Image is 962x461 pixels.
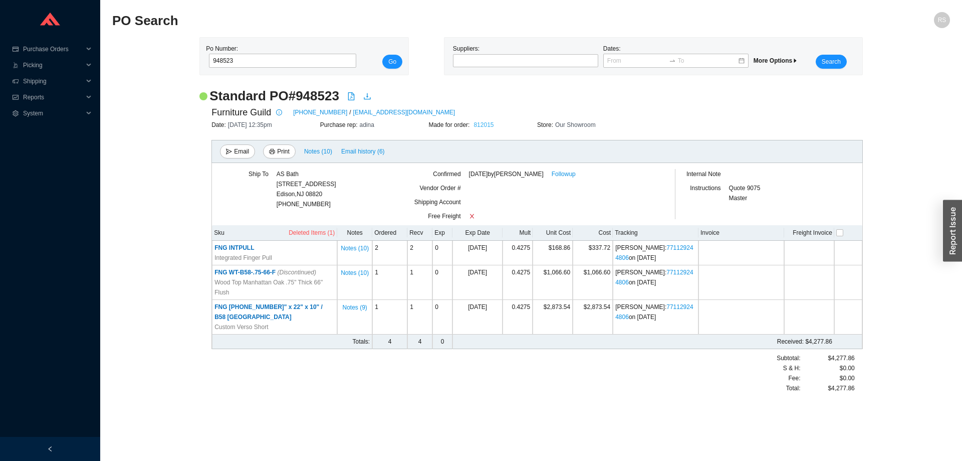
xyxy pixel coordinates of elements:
button: Notes (10) [340,267,369,274]
td: $2,873.54 [533,300,573,335]
span: Our Showroom [555,121,596,128]
th: Ordered [372,225,407,241]
span: caret-right [792,58,798,64]
span: Total: [786,383,801,393]
td: [DATE] [452,300,503,335]
div: $0.00 [801,363,855,373]
span: Internal Note [686,171,721,178]
a: Followup [552,169,576,179]
span: Notes ( 10 ) [341,243,369,253]
h2: PO Search [112,12,741,30]
th: Freight Invoice [784,225,834,241]
td: $168.86 [533,241,573,265]
span: $0.00 [840,373,855,383]
th: Recv [407,225,432,241]
span: Store: [537,121,555,128]
th: Invoice [698,225,784,241]
th: Notes [337,225,372,241]
a: 812015 [473,121,494,128]
span: Free Freight [428,213,460,220]
td: 1 [372,265,407,300]
span: 1 [410,269,413,276]
span: Custom Verso Short [214,322,268,332]
td: $1,066.60 [573,265,613,300]
td: 0.4275 [503,241,533,265]
button: Notes (10) [340,243,369,250]
span: 1 [410,303,413,311]
td: $1,066.60 [533,265,573,300]
th: Exp [432,225,452,241]
td: $337.72 [573,241,613,265]
span: [DATE] by [PERSON_NAME] [469,169,544,179]
span: FNG WT-B58-.75-66-F [214,269,316,276]
span: Notes ( 10 ) [341,268,369,278]
td: 4 [372,335,407,349]
span: Notes ( 9 ) [342,302,367,313]
div: $4,277.86 [801,353,855,363]
span: Vendor Order # [420,185,461,192]
input: To [678,56,738,66]
span: Confirmed [433,171,460,178]
span: Deleted Items (1) [289,228,335,238]
a: 771129244806 [615,244,693,261]
th: Exp Date [452,225,503,241]
td: 0 [432,300,452,335]
span: close [469,213,475,219]
th: Mult [503,225,533,241]
span: S & H: [783,363,801,373]
td: 0.4275 [503,300,533,335]
span: [PERSON_NAME] : on [DATE] [615,244,693,261]
td: [DATE] [452,241,503,265]
span: Made for order: [428,121,471,128]
i: (Discontinued) [278,269,316,276]
td: $4,277.86 [503,335,834,349]
span: More Options [754,57,798,64]
span: FNG [PHONE_NUMBER]" x 22" x 10" / B58 [GEOGRAPHIC_DATA] [214,303,323,321]
span: [PERSON_NAME] : on [DATE] [615,269,693,286]
button: Notes (9) [342,302,367,309]
a: 771129244806 [615,303,693,321]
div: Suppliers: [450,44,601,69]
th: Unit Cost [533,225,573,241]
span: Received: [777,338,804,345]
span: Totals: [352,338,370,345]
div: Sku [214,227,335,238]
span: Fee : [788,373,800,383]
span: [PERSON_NAME] : on [DATE] [615,303,693,321]
th: Tracking [613,225,698,241]
div: [PHONE_NUMBER] [277,169,336,209]
td: [DATE] [452,265,503,300]
span: Instructions [690,185,720,192]
td: 0 [432,335,452,349]
button: Search [816,55,847,69]
span: Search [822,57,841,67]
div: AS Bath [STREET_ADDRESS] Edison , NJ 08820 [277,169,336,199]
input: From [607,56,667,66]
span: to [669,57,676,64]
a: 771129244806 [615,269,693,286]
div: Quote 9075 Master [729,183,822,203]
td: 0 [432,241,452,265]
td: 0 [432,265,452,300]
td: 1 [372,300,407,335]
td: 2 [372,241,407,265]
span: Wood Top Manhattan Oak .75" Thick 66" Flush [214,277,335,297]
th: Cost [573,225,613,241]
span: Subtotal: [777,353,800,363]
span: 2 [410,244,413,251]
td: 4 [407,335,432,349]
td: 0.4275 [503,265,533,300]
span: FNG INTPULL [214,244,254,251]
span: RS [938,12,946,28]
button: Deleted Items (1) [288,227,335,238]
span: left [47,446,53,452]
div: Dates: [601,44,751,69]
div: $4,277.86 [801,383,855,393]
td: $2,873.54 [573,300,613,335]
span: swap-right [669,57,676,64]
span: Integrated Finger Pull [214,253,272,263]
span: Shipping Account [414,199,461,206]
